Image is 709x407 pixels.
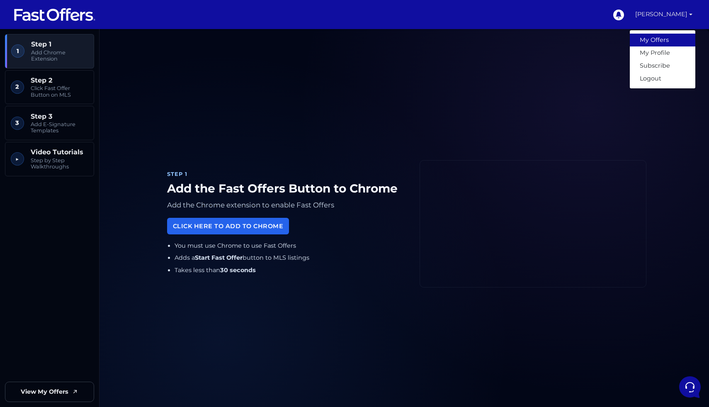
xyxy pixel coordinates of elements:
button: Messages [58,266,109,285]
a: Click Here to Add to Chrome [167,218,289,234]
a: See all [134,46,153,53]
span: Find an Answer [13,150,56,156]
a: AuraYou:Support has been notified several times regarding this issue and have yet to reach out. P... [10,56,156,81]
a: 3 Step 3 Add E-Signature Templates [5,106,94,140]
a: My Profile [630,46,695,59]
span: Add E-Signature Templates [31,121,88,134]
p: Add the Chrome extension to enable Fast Offers [167,199,406,211]
span: ▶︎ [11,152,24,166]
a: Logout [630,72,695,85]
span: Start a Conversation [60,122,116,128]
a: 2 Step 2 Click Fast Offer Button on MLS [5,70,94,105]
h1: Add the Fast Offers Button to Chrome [167,182,406,196]
span: Click Fast Offer Button on MLS [31,85,88,98]
p: Help [129,278,139,285]
span: Aura [35,60,127,68]
span: Add Chrome Extension [31,49,88,62]
span: Your Conversations [13,46,67,53]
button: Home [7,266,58,285]
button: Help [108,266,159,285]
span: Step 3 [31,112,88,120]
a: Open Help Center [103,150,153,156]
a: ▶︎ Video Tutorials Step by Step Walkthroughs [5,142,94,176]
p: You: Support has been notified several times regarding this issue and have yet to reach out. Plea... [35,70,127,78]
li: You must use Chrome to use Fast Offers [175,241,407,251]
div: Step 1 [167,170,406,178]
li: Adds a button to MLS listings [175,253,407,263]
img: dark [13,93,30,109]
a: My Offers [630,34,695,46]
span: Aura [35,92,127,100]
span: 1 [11,44,24,58]
p: 6mo ago [132,92,153,99]
p: 6mo ago [132,60,153,67]
p: Messages [71,278,95,285]
span: 2 [11,80,24,94]
span: View My Offers [21,387,68,397]
li: Takes less than [175,266,407,275]
span: Step by Step Walkthroughs [31,157,88,170]
strong: Start Fast Offer [195,254,243,261]
p: I apologize for the inconvenience. I will escalate this issue to the support team again and ensur... [35,102,127,110]
iframe: Fast Offers Chrome Extension [420,161,646,288]
input: Search for an Article... [19,168,136,176]
a: Subscribe [630,59,695,72]
a: View My Offers [5,382,94,402]
img: dark [13,61,30,77]
span: Step 2 [31,76,88,84]
a: 1 Step 1 Add Chrome Extension [5,34,94,68]
span: Video Tutorials [31,148,88,156]
h2: Hello [PERSON_NAME] 👋 [7,7,139,33]
a: AuraI apologize for the inconvenience. I will escalate this issue to the support team again and e... [10,88,156,113]
strong: 30 seconds [220,266,256,274]
iframe: Customerly Messenger Launcher [677,375,702,400]
p: Home [25,278,39,285]
span: 3 [11,117,24,130]
div: [PERSON_NAME] [629,30,696,89]
span: Step 1 [31,40,88,48]
button: Start a Conversation [13,117,153,133]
